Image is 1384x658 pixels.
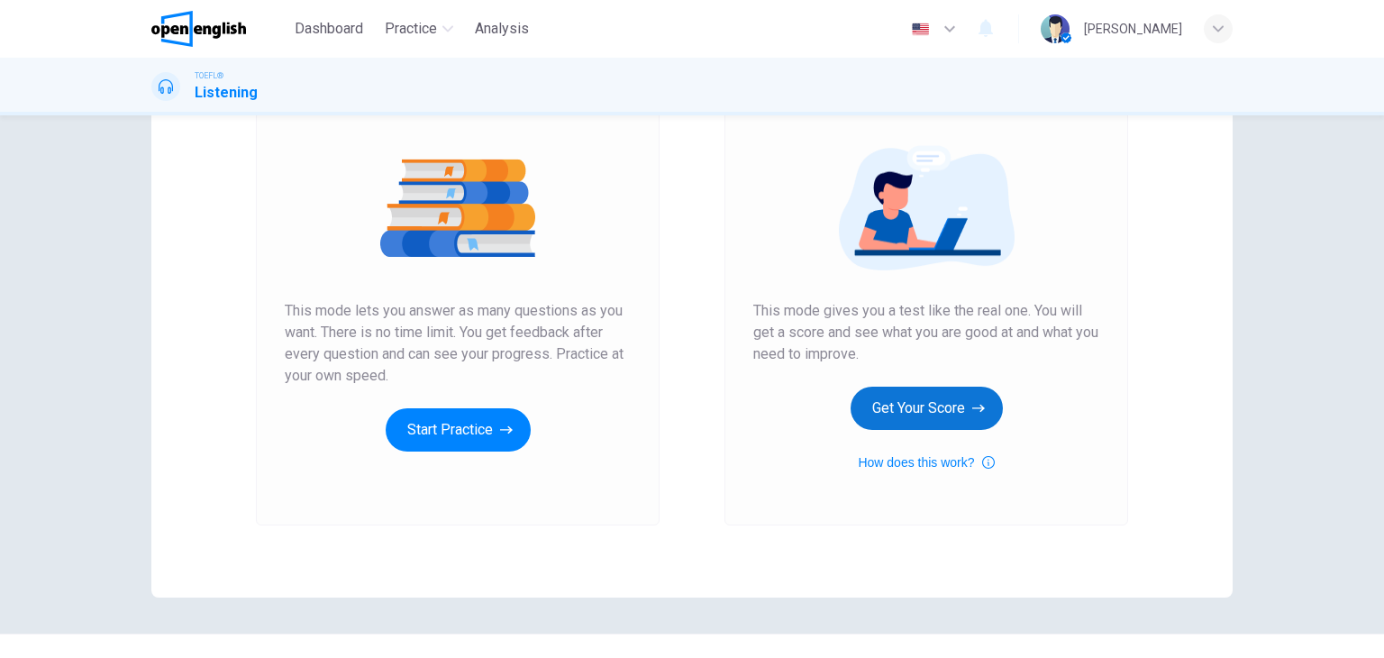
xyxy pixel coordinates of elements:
img: OpenEnglish logo [151,11,246,47]
button: Dashboard [287,13,370,45]
span: This mode gives you a test like the real one. You will get a score and see what you are good at a... [753,300,1099,365]
span: TOEFL® [195,69,223,82]
span: Analysis [475,18,529,40]
img: Profile picture [1041,14,1070,43]
button: Practice [378,13,460,45]
span: This mode lets you answer as many questions as you want. There is no time limit. You get feedback... [285,300,631,387]
button: Get Your Score [851,387,1003,430]
div: [PERSON_NAME] [1084,18,1182,40]
span: Dashboard [295,18,363,40]
button: Start Practice [386,408,531,452]
a: OpenEnglish logo [151,11,287,47]
img: en [909,23,932,36]
span: Practice [385,18,437,40]
button: Analysis [468,13,536,45]
button: How does this work? [858,452,994,473]
h1: Listening [195,82,258,104]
